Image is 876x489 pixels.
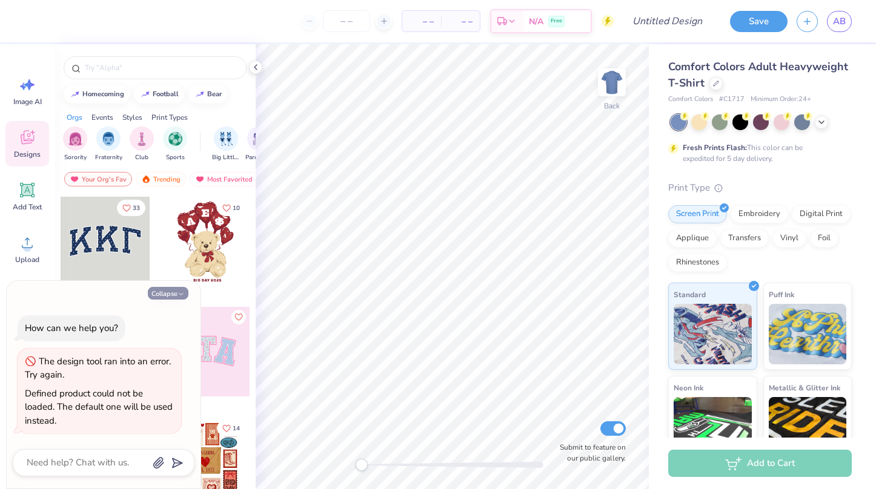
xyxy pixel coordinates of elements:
[63,126,87,162] div: filter for Sorority
[64,153,87,162] span: Sorority
[133,205,140,211] span: 33
[117,200,145,216] button: Like
[674,397,752,458] img: Neon Ink
[136,172,186,186] div: Trending
[600,70,624,94] img: Back
[64,172,132,186] div: Your Org's Fav
[151,112,188,123] div: Print Types
[70,91,80,98] img: trend_line.gif
[68,132,82,146] img: Sorority Image
[163,126,187,162] button: filter button
[25,355,171,381] div: The design tool ran into an error. Try again.
[730,11,788,32] button: Save
[410,15,434,28] span: – –
[674,304,752,364] img: Standard
[604,100,620,111] div: Back
[674,381,703,394] span: Neon Ink
[731,205,788,223] div: Embroidery
[135,132,148,146] img: Club Image
[130,126,154,162] div: filter for Club
[683,142,832,164] div: This color can be expedited for 5 day delivery.
[233,205,240,211] span: 10
[769,288,794,301] span: Puff Ink
[668,205,727,223] div: Screen Print
[91,112,113,123] div: Events
[245,126,273,162] button: filter button
[245,126,273,162] div: filter for Parent's Weekend
[810,229,838,248] div: Foil
[751,94,811,105] span: Minimum Order: 24 +
[195,175,205,183] img: most_fav.gif
[95,126,122,162] button: filter button
[195,91,205,98] img: trend_line.gif
[13,202,42,212] span: Add Text
[668,59,848,90] span: Comfort Colors Adult Heavyweight T-Shirt
[122,112,142,123] div: Styles
[163,126,187,162] div: filter for Sports
[212,126,240,162] button: filter button
[217,200,245,216] button: Like
[231,310,246,324] button: Like
[792,205,851,223] div: Digital Print
[553,442,626,464] label: Submit to feature on our public gallery.
[130,126,154,162] button: filter button
[168,132,182,146] img: Sports Image
[769,381,840,394] span: Metallic & Glitter Ink
[63,126,87,162] button: filter button
[25,322,118,334] div: How can we help you?
[623,9,712,33] input: Untitled Design
[668,94,713,105] span: Comfort Colors
[719,94,745,105] span: # C1717
[84,62,239,74] input: Try "Alpha"
[15,255,39,264] span: Upload
[13,97,42,107] span: Image AI
[64,85,130,103] button: homecoming
[95,126,122,162] div: filter for Fraternity
[166,153,185,162] span: Sports
[233,425,240,432] span: 14
[14,149,41,159] span: Designs
[529,15,543,28] span: N/A
[134,85,184,103] button: football
[720,229,769,248] div: Transfers
[212,126,240,162] div: filter for Big Little Reveal
[833,15,846,28] span: AB
[188,85,227,103] button: bear
[148,287,188,300] button: Collapse
[668,229,717,248] div: Applique
[70,175,79,183] img: most_fav.gif
[190,172,258,186] div: Most Favorited
[135,153,148,162] span: Club
[67,112,82,123] div: Orgs
[212,153,240,162] span: Big Little Reveal
[683,143,747,153] strong: Fresh Prints Flash:
[356,459,368,471] div: Accessibility label
[153,91,179,97] div: football
[245,153,273,162] span: Parent's Weekend
[219,132,233,146] img: Big Little Reveal Image
[253,132,267,146] img: Parent's Weekend Image
[772,229,806,248] div: Vinyl
[102,132,115,146] img: Fraternity Image
[769,397,847,458] img: Metallic & Glitter Ink
[141,91,150,98] img: trend_line.gif
[207,91,222,97] div: bear
[769,304,847,364] img: Puff Ink
[217,420,245,436] button: Like
[82,91,124,97] div: homecoming
[551,17,562,25] span: Free
[668,254,727,272] div: Rhinestones
[668,181,852,195] div: Print Type
[25,387,173,427] div: Defined product could not be loaded. The default one will be used instead.
[95,153,122,162] span: Fraternity
[448,15,473,28] span: – –
[827,11,852,32] a: AB
[141,175,151,183] img: trending.gif
[674,288,706,301] span: Standard
[323,10,370,32] input: – –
